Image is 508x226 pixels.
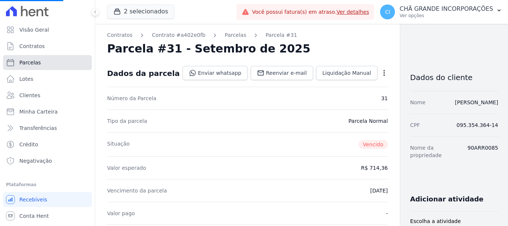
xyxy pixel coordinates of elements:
a: Lotes [3,71,92,86]
dd: - [386,210,388,217]
span: Crédito [19,141,38,148]
span: Visão Geral [19,26,49,34]
a: Contratos [107,31,132,39]
a: Transferências [3,121,92,136]
span: Recebíveis [19,196,47,203]
a: Crédito [3,137,92,152]
span: Reenviar e-mail [266,69,307,77]
a: Enviar whatsapp [183,66,248,80]
span: Lotes [19,75,33,83]
a: Recebíveis [3,192,92,207]
label: Escolha a atividade [410,217,498,225]
dt: Tipo da parcela [107,117,147,125]
h3: Dados do cliente [410,73,498,82]
span: Negativação [19,157,52,165]
dt: Vencimento da parcela [107,187,167,194]
span: Liquidação Manual [322,69,371,77]
dt: Situação [107,140,130,149]
dd: R$ 714,36 [361,164,388,172]
a: Minha Carteira [3,104,92,119]
dt: Número da Parcela [107,95,157,102]
p: Ver opções [399,13,493,19]
a: Parcelas [225,31,246,39]
dt: CPF [410,121,420,129]
dd: Parcela Normal [348,117,388,125]
a: Parcelas [3,55,92,70]
dd: 90ARR0085 [467,144,498,159]
button: 2 selecionados [107,4,174,19]
dd: [DATE] [370,187,388,194]
h2: Parcela #31 - Setembro de 2025 [107,42,311,55]
dd: 31 [381,95,388,102]
dt: Valor pago [107,210,135,217]
nav: Breadcrumb [107,31,388,39]
a: Reenviar e-mail [251,66,313,80]
span: Vencido [359,140,388,149]
a: Ver detalhes [337,9,369,15]
a: [PERSON_NAME] [455,99,498,105]
span: Conta Hent [19,212,49,220]
button: CI CHÃ GRANDE INCORPORAÇÕES Ver opções [374,1,508,22]
dd: 095.354.364-14 [457,121,498,129]
span: Minha Carteira [19,108,58,115]
p: CHÃ GRANDE INCORPORAÇÕES [399,5,493,13]
span: Parcelas [19,59,41,66]
div: Plataformas [6,180,89,189]
h3: Adicionar atividade [410,195,483,204]
span: CI [385,9,390,15]
a: Contrato #a402e0fb [152,31,205,39]
a: Conta Hent [3,209,92,223]
span: Transferências [19,124,57,132]
dt: Nome [410,99,425,106]
a: Contratos [3,39,92,54]
span: Você possui fatura(s) em atraso. [252,8,369,16]
span: Contratos [19,42,45,50]
a: Clientes [3,88,92,103]
a: Liquidação Manual [316,66,377,80]
a: Visão Geral [3,22,92,37]
span: Clientes [19,92,40,99]
dt: Valor esperado [107,164,146,172]
a: Parcela #31 [266,31,297,39]
a: Negativação [3,153,92,168]
dt: Nome da propriedade [410,144,462,159]
div: Dados da parcela [107,69,180,78]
